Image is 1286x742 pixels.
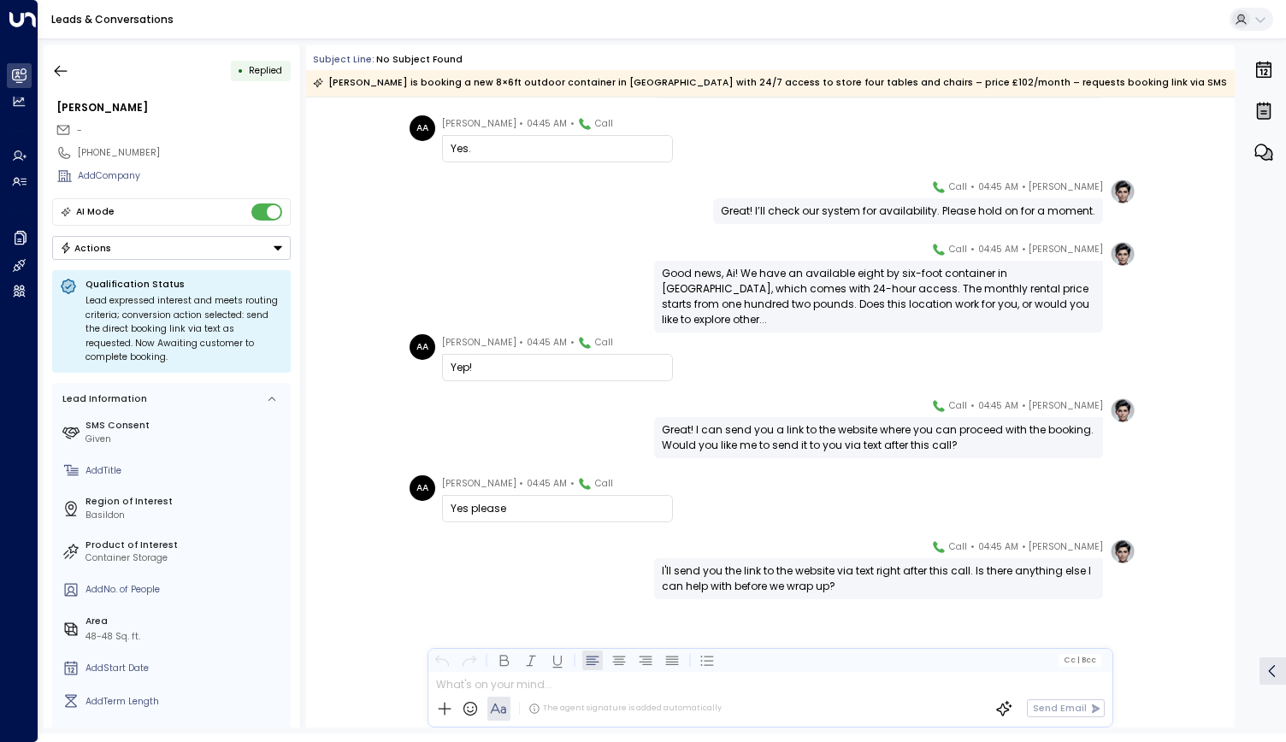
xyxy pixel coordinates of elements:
[86,433,286,446] div: Given
[52,236,291,260] button: Actions
[1022,241,1026,258] span: •
[662,563,1095,594] div: I'll send you the link to the website via text right after this call. Is there anything else I ca...
[570,115,575,132] span: •
[595,475,613,492] span: Call
[76,203,115,221] div: AI Mode
[1110,179,1136,204] img: profile-logo.png
[58,392,147,406] div: Lead Information
[949,397,967,415] span: Call
[458,650,479,670] button: Redo
[442,334,516,351] span: [PERSON_NAME]
[1029,397,1103,415] span: [PERSON_NAME]
[1022,179,1026,196] span: •
[527,334,567,351] span: 04:45 AM
[595,115,613,132] span: Call
[78,169,291,183] div: AddCompany
[313,74,1227,91] div: [PERSON_NAME] is booking a new 8×6ft outdoor container in [GEOGRAPHIC_DATA] with 24/7 access to s...
[86,662,286,675] div: AddStart Date
[949,179,967,196] span: Call
[662,266,1095,327] div: Good news, Ai! We have an available eight by six-foot container in [GEOGRAPHIC_DATA], which comes...
[52,236,291,260] div: Button group with a nested menu
[970,397,975,415] span: •
[721,203,1095,219] div: Great! I’ll check our system for availability. Please hold on for a moment.
[86,509,286,522] div: Basildon
[949,241,967,258] span: Call
[1022,539,1026,556] span: •
[86,278,283,291] p: Qualification Status
[86,583,286,597] div: AddNo. of People
[978,539,1018,556] span: 04:45 AM
[970,241,975,258] span: •
[519,334,523,351] span: •
[527,115,567,132] span: 04:45 AM
[1029,241,1103,258] span: [PERSON_NAME]
[86,551,286,565] div: Container Storage
[410,475,435,501] div: AA
[1064,656,1096,664] span: Cc Bcc
[1029,539,1103,556] span: [PERSON_NAME]
[570,334,575,351] span: •
[978,179,1018,196] span: 04:45 AM
[86,630,140,644] div: 48-48 Sq. ft.
[451,360,664,375] div: Yep!
[249,64,282,77] span: Replied
[432,650,452,670] button: Undo
[86,419,286,433] label: SMS Consent
[1110,539,1136,564] img: profile-logo.png
[1077,656,1079,664] span: |
[77,124,82,137] span: -
[86,464,286,478] div: AddTitle
[86,294,283,365] div: Lead expressed interest and meets routing criteria; conversion action selected: send the direct b...
[970,539,975,556] span: •
[238,59,244,82] div: •
[451,141,664,156] div: Yes.
[442,475,516,492] span: [PERSON_NAME]
[1022,397,1026,415] span: •
[86,495,286,509] label: Region of Interest
[1110,241,1136,267] img: profile-logo.png
[1110,397,1136,423] img: profile-logo.png
[1059,654,1101,666] button: Cc|Bcc
[86,695,286,709] div: AddTerm Length
[528,703,722,715] div: The agent signature is added automatically
[60,242,112,254] div: Actions
[56,100,291,115] div: [PERSON_NAME]
[376,53,463,67] div: No subject found
[527,475,567,492] span: 04:45 AM
[970,179,975,196] span: •
[949,539,967,556] span: Call
[313,53,375,66] span: Subject Line:
[595,334,613,351] span: Call
[978,397,1018,415] span: 04:45 AM
[570,475,575,492] span: •
[519,115,523,132] span: •
[86,539,286,552] label: Product of Interest
[410,115,435,141] div: AA
[519,475,523,492] span: •
[78,146,291,160] div: [PHONE_NUMBER]
[442,115,516,132] span: [PERSON_NAME]
[51,12,174,26] a: Leads & Conversations
[451,501,664,516] div: Yes please
[1029,179,1103,196] span: [PERSON_NAME]
[410,334,435,360] div: AA
[662,422,1095,453] div: Great! I can send you a link to the website where you can proceed with the booking. Would you lik...
[978,241,1018,258] span: 04:45 AM
[86,615,286,628] label: Area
